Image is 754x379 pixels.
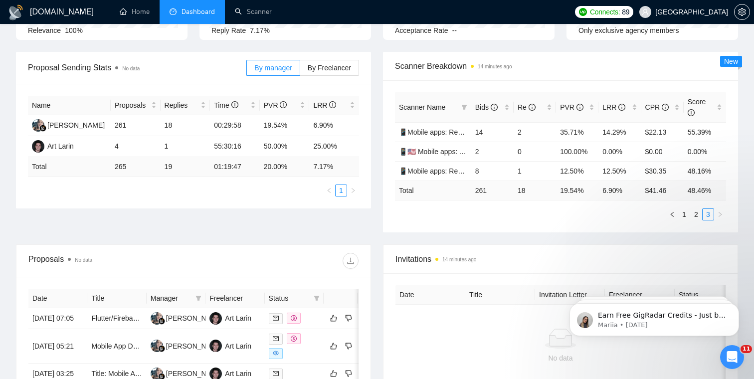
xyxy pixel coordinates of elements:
span: dollar [291,336,297,342]
img: AL [209,340,222,352]
span: Invitations [395,253,726,265]
li: 2 [690,208,702,220]
span: LRR [602,103,625,111]
th: Manager [147,289,205,308]
button: left [323,185,335,196]
iframe: Intercom live chat [720,345,744,369]
td: 0.00% [684,142,726,161]
span: info-circle [529,104,536,111]
a: Title: Mobile App Developer (Flutter/React Native) – Health & Wearables Integration [91,370,349,378]
td: 4 [111,136,161,157]
td: 1 [161,136,210,157]
span: mail [273,315,279,321]
a: Flutter/Firebase App Developer – Video App (incl in-app payments) [91,314,298,322]
button: right [714,208,726,220]
span: info-circle [491,104,498,111]
time: 14 minutes ago [442,257,476,262]
td: 48.46 % [684,181,726,200]
img: AL [32,140,44,153]
th: Date [395,285,465,305]
span: download [343,257,358,265]
img: upwork-logo.png [579,8,587,16]
span: Score [688,98,706,117]
span: 89 [622,6,629,17]
td: 261 [471,181,514,200]
span: right [350,188,356,193]
td: 18 [514,181,556,200]
a: 📱Mobile apps: React Native [399,128,489,136]
button: setting [734,4,750,20]
td: 100.00% [556,142,598,161]
td: [DATE] 05:21 [28,329,87,364]
span: Reply Rate [211,26,246,34]
span: like [330,370,337,378]
span: info-circle [329,101,336,108]
span: PVR [264,101,287,109]
a: MC[PERSON_NAME] [151,369,223,377]
span: Re [518,103,536,111]
li: Previous Page [323,185,335,196]
div: Art Larin [47,141,74,152]
span: CPR [645,103,669,111]
button: dislike [343,312,355,324]
span: 7.17% [250,26,270,34]
span: info-circle [688,109,695,116]
img: AL [209,312,222,325]
td: Flutter/Firebase App Developer – Video App (incl in-app payments) [87,308,146,329]
span: left [326,188,332,193]
div: Proposals [28,253,193,269]
a: homeHome [120,7,150,16]
div: [PERSON_NAME] [47,120,105,131]
button: dislike [343,340,355,352]
td: 18 [161,115,210,136]
td: 25.00% [309,136,359,157]
span: filter [459,100,469,115]
span: Proposal Sending Stats [28,61,246,74]
td: 35.71% [556,122,598,142]
td: 8 [471,161,514,181]
li: Previous Page [666,208,678,220]
span: Dashboard [182,7,215,16]
img: MC [151,312,163,325]
span: filter [193,291,203,306]
span: mail [273,336,279,342]
span: Connects: [590,6,620,17]
a: searchScanner [235,7,272,16]
td: 50.00% [260,136,310,157]
td: 265 [111,157,161,177]
img: gigradar-bm.png [158,318,165,325]
li: Next Page [347,185,359,196]
span: filter [314,295,320,301]
td: Mobile App Developer Needed for iOS and Android Development [87,329,146,364]
img: MC [151,340,163,352]
td: 55.39% [684,122,726,142]
span: left [669,211,675,217]
a: 📱🇺🇸 Mobile apps: App Developer - titles [399,148,526,156]
span: 100% [65,26,83,34]
button: like [328,340,340,352]
td: 14.29% [598,122,641,142]
a: 1 [336,185,347,196]
td: 01:19:47 [210,157,260,177]
span: dislike [345,370,352,378]
div: [PERSON_NAME] [166,341,223,352]
td: 48.16% [684,161,726,181]
span: Time [214,101,238,109]
td: 0.00% [598,142,641,161]
th: Title [465,285,535,305]
span: dislike [345,342,352,350]
span: filter [195,295,201,301]
a: Mobile App Developer Needed for iOS and Android Development [91,342,292,350]
span: info-circle [662,104,669,111]
span: info-circle [618,104,625,111]
span: New [724,57,738,65]
time: 14 minutes ago [478,64,512,69]
a: ALArt Larin [209,314,251,322]
span: Manager [151,293,191,304]
span: LRR [313,101,336,109]
td: 0 [514,142,556,161]
img: gigradar-bm.png [39,125,46,132]
span: Proposals [115,100,149,111]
